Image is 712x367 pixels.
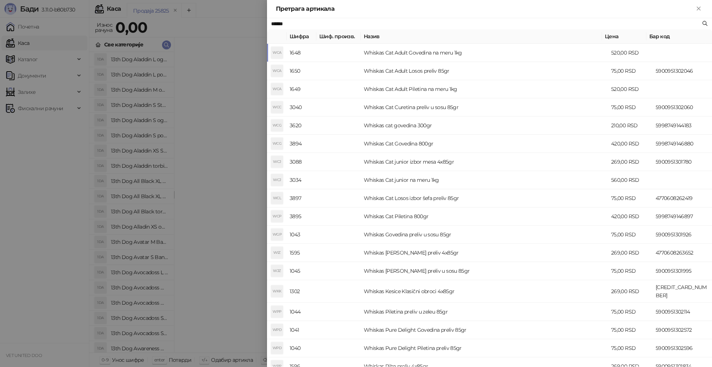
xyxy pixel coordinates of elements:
td: 3894 [287,135,316,153]
td: 269,00 RSD [608,244,653,262]
td: 5900951302572 [653,321,712,339]
td: 5900951301926 [653,226,712,244]
td: 420,00 RSD [608,207,653,226]
td: 1595 [287,244,316,262]
td: 5900951302046 [653,62,712,80]
td: 420,00 RSD [608,135,653,153]
div: WCA [271,65,283,77]
td: 75,00 RSD [608,189,653,207]
div: WKK [271,285,283,297]
td: 520,00 RSD [608,80,653,98]
td: Whiskas Kesice Klasični obroci 4x85gr [361,280,608,303]
div: WPD [271,342,283,354]
button: Close [694,4,703,13]
td: 3040 [287,98,316,117]
div: WPP [271,306,283,318]
div: WGP [271,229,283,240]
td: 5900951302114 [653,303,712,321]
td: 3897 [287,189,316,207]
td: Whiskas Cat Adult Govedina na meru 1kg [361,44,608,62]
td: 269,00 RSD [608,280,653,303]
td: Whiskas Pure Delight Govedina preliv 85gr [361,321,608,339]
td: 210,00 RSD [608,117,653,135]
td: 1302 [287,280,316,303]
td: Whiskas Cat Adult Losos preliv 85gr [361,62,608,80]
div: WCP [271,210,283,222]
td: Whiskas Piletina preliv u zeleu 85gr [361,303,608,321]
td: 3895 [287,207,316,226]
td: Whiskas Cat Curetina preliv u sosu 85gr [361,98,608,117]
td: Whiskas Cat Govedina 800gr [361,135,608,153]
div: WPD [271,324,283,336]
td: Whiskas [PERSON_NAME] preliv 4x85gr [361,244,608,262]
td: 1041 [287,321,316,339]
td: 3088 [287,153,316,171]
th: Назив [361,29,602,44]
td: Whiskas [PERSON_NAME] preliv u sosu 85gr [361,262,608,280]
div: Претрага артикала [276,4,694,13]
td: 75,00 RSD [608,98,653,117]
td: 1650 [287,62,316,80]
td: 75,00 RSD [608,226,653,244]
td: 1043 [287,226,316,244]
td: 1045 [287,262,316,280]
td: 75,00 RSD [608,62,653,80]
td: 5900951302060 [653,98,712,117]
th: Шиф. произв. [316,29,361,44]
td: 75,00 RSD [608,321,653,339]
td: 3034 [287,171,316,189]
td: 520,00 RSD [608,44,653,62]
div: WCA [271,47,283,59]
td: 75,00 RSD [608,303,653,321]
td: 75,00 RSD [608,339,653,357]
td: 3620 [287,117,316,135]
div: WCC [271,101,283,113]
td: Whiskas Pure Delight Piletina preliv 85gr [361,339,608,357]
td: Whiskas Cat junior izbor mesa 4x85gr [361,153,608,171]
div: WCG [271,138,283,150]
th: Бар код [646,29,706,44]
div: WIZ [271,247,283,259]
td: 5998749146897 [653,207,712,226]
td: Whiskas Cat Piletina 800gr [361,207,608,226]
td: Whiskas Cat junior na meru 1kg [361,171,608,189]
td: 269,00 RSD [608,153,653,171]
td: 560,00 RSD [608,171,653,189]
div: WJZ [271,265,283,277]
th: Цена [602,29,646,44]
td: 5900951301995 [653,262,712,280]
div: WCJ [271,174,283,186]
td: Whiskas cat govedina 300gr [361,117,608,135]
td: Whiskas Cat Adult Piletina na meru 1kg [361,80,608,98]
td: 5998749146880 [653,135,712,153]
div: WCA [271,83,283,95]
td: 4770608263652 [653,244,712,262]
td: 1648 [287,44,316,62]
td: [CREDIT_CARD_NUMBER] [653,280,712,303]
th: Шифра [287,29,316,44]
td: Whiskas Cat Losos izbor šefa preliv 85gr [361,189,608,207]
div: WCG [271,119,283,131]
td: 5900951301780 [653,153,712,171]
div: WCJ [271,156,283,168]
td: 1040 [287,339,316,357]
div: WCL [271,192,283,204]
td: 5998749144183 [653,117,712,135]
td: 5900951302596 [653,339,712,357]
td: 1044 [287,303,316,321]
td: Whiskas Govedina preliv u sosu 85gr [361,226,608,244]
td: 1649 [287,80,316,98]
td: 75,00 RSD [608,262,653,280]
td: 4770608262419 [653,189,712,207]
